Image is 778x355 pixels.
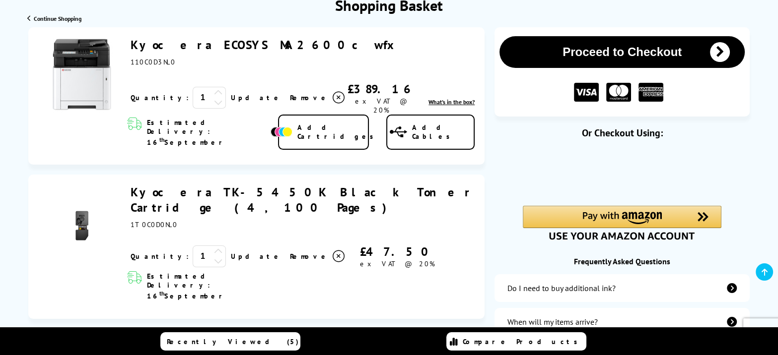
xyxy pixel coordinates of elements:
img: American Express [638,83,663,102]
span: Estimated Delivery: 16 September [147,118,268,147]
img: Add Cartridges [271,127,292,137]
a: Update [231,93,282,102]
img: VISA [574,83,599,102]
a: Delete item from your basket [290,90,346,105]
a: Compare Products [446,332,586,351]
div: £389.16 [346,81,417,97]
span: Quantity: [131,252,189,261]
span: Quantity: [131,93,189,102]
div: Amazon Pay - Use your Amazon account [523,206,721,239]
a: Kyocera TK-5450K Black Toner Cartridge (4,100 Pages) [131,184,473,215]
span: Add Cables [412,123,474,141]
a: Update [231,252,282,261]
span: 110C0D3NL0 [131,58,176,66]
span: ex VAT @ 20% [355,97,407,115]
a: lnk_inthebox [428,98,475,106]
sup: th [159,136,164,143]
span: ex VAT @ 20% [360,259,435,268]
a: items-arrive [495,308,750,336]
span: Remove [290,93,329,102]
img: MASTER CARD [606,83,631,102]
span: Add Cartridges [297,123,379,141]
div: Or Checkout Using: [495,126,750,139]
a: Recently Viewed (5) [160,332,300,351]
a: Continue Shopping [27,15,81,22]
div: Do I need to buy additional ink? [507,283,616,293]
div: Frequently Asked Questions [495,256,750,266]
a: additional-ink [495,274,750,302]
button: Proceed to Checkout [499,36,745,68]
img: Kyocera ECOSYS MA2600cwfx [45,38,119,112]
iframe: PayPal [523,155,721,189]
span: What's in the box? [428,98,475,106]
a: Kyocera ECOSYS MA2600cwfx [131,37,400,53]
div: When will my items arrive? [507,317,598,327]
span: Recently Viewed (5) [167,337,299,346]
span: Remove [290,252,329,261]
span: 1T0C0D0NL0 [131,220,178,229]
a: Delete item from your basket [290,249,346,264]
span: Continue Shopping [34,15,81,22]
img: Kyocera TK-5450K Black Toner Cartridge (4,100 Pages) [65,208,99,243]
div: £47.50 [346,244,449,259]
span: Estimated Delivery: 16 September [147,272,268,300]
sup: th [159,290,164,297]
span: Compare Products [463,337,583,346]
